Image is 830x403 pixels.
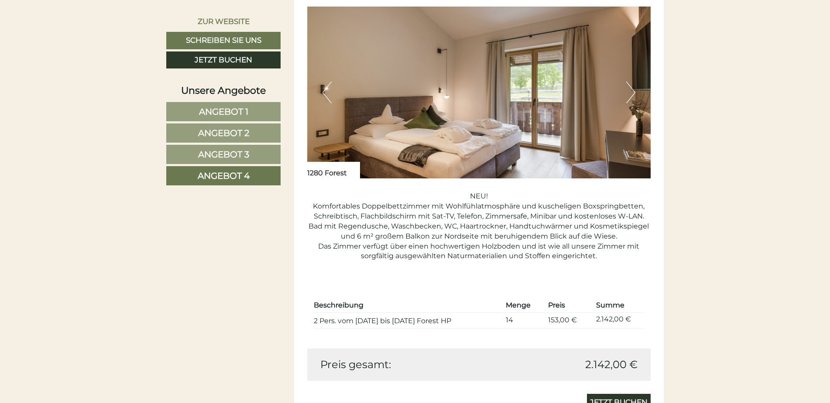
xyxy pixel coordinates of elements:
span: Angebot 2 [198,128,249,138]
th: Beschreibung [314,299,502,312]
button: Previous [322,82,332,103]
div: Unsere Angebote [166,84,281,97]
a: Jetzt buchen [166,51,281,69]
div: Preis gesamt: [314,357,479,372]
th: Summe [593,299,644,312]
a: Zur Website [166,13,281,30]
td: 14 [502,313,545,328]
a: Schreiben Sie uns [166,32,281,49]
td: 2.142,00 € [593,313,644,328]
th: Preis [545,299,593,312]
div: 1280 Forest [307,162,360,178]
img: image [307,7,651,178]
span: Angebot 3 [198,149,249,160]
span: Angebot 1 [199,106,248,117]
span: Angebot 4 [198,171,250,181]
span: 153,00 € [548,316,577,324]
span: 2.142,00 € [585,357,638,372]
td: 2 Pers. vom [DATE] bis [DATE] Forest HP [314,313,502,328]
p: NEU! Komfortables Doppelbettzimmer mit Wohlfühlatmosphäre und kuscheligen Boxspringbetten, Schrei... [307,191,651,261]
th: Menge [502,299,545,312]
button: Next [626,82,635,103]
